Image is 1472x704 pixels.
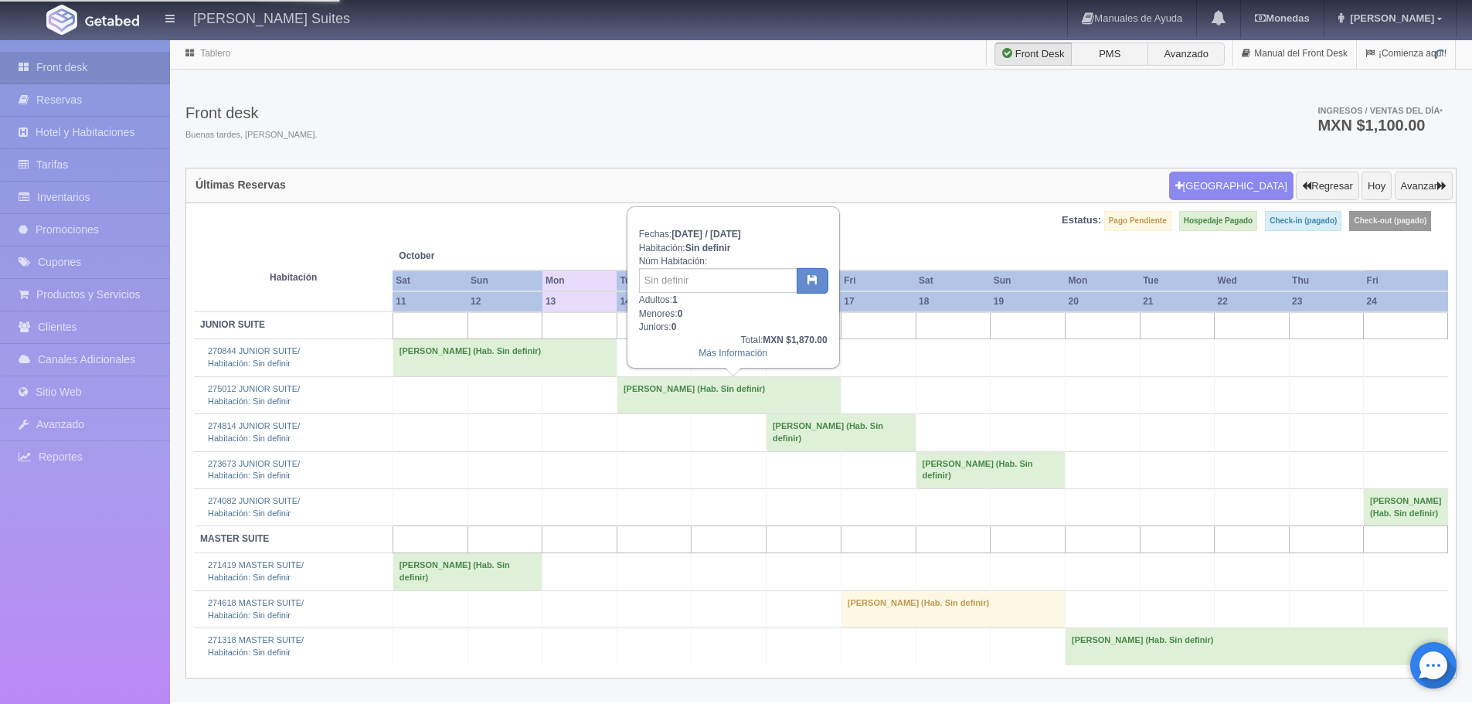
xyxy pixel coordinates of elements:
[1255,12,1309,24] b: Monedas
[639,334,828,347] div: Total:
[1215,270,1290,291] th: Wed
[1317,117,1443,133] h3: MXN $1,100.00
[639,268,797,293] input: Sin definir
[208,384,300,406] a: 275012 JUNIOR SUITE/Habitación: Sin definir
[1169,172,1294,201] button: [GEOGRAPHIC_DATA]
[1066,291,1141,312] th: 20
[672,294,678,305] b: 1
[916,270,991,291] th: Sat
[1364,291,1448,312] th: 24
[678,308,683,319] b: 0
[1317,106,1443,115] span: Ingresos / Ventas del día
[1062,213,1101,228] label: Estatus:
[200,48,230,59] a: Tablero
[399,250,536,263] span: October
[1364,270,1448,291] th: Fri
[617,270,691,291] th: Tue
[195,179,286,191] h4: Últimas Reservas
[208,598,304,620] a: 274618 MASTER SUITE/Habitación: Sin definir
[763,335,827,345] b: MXN $1,870.00
[542,270,617,291] th: Mon
[393,553,542,590] td: [PERSON_NAME] (Hab. Sin definir)
[685,243,731,253] b: Sin definir
[671,321,677,332] b: 0
[699,348,767,359] a: Más Información
[208,496,300,518] a: 274082 JUNIOR SUITE/Habitación: Sin definir
[208,421,300,443] a: 274814 JUNIOR SUITE/Habitación: Sin definir
[467,270,542,291] th: Sun
[1140,270,1214,291] th: Tue
[1066,270,1141,291] th: Mon
[1066,628,1448,665] td: [PERSON_NAME] (Hab. Sin definir)
[1147,43,1225,66] label: Avanzado
[916,451,1066,488] td: [PERSON_NAME] (Hab. Sin definir)
[841,270,916,291] th: Fri
[994,43,1072,66] label: Front Desk
[841,590,1065,627] td: [PERSON_NAME] (Hab. Sin definir)
[628,208,838,367] div: Fechas: Habitación: Núm Habitación: Adultos: Menores: Juniors:
[393,339,617,376] td: [PERSON_NAME] (Hab. Sin definir)
[208,459,300,481] a: 273673 JUNIOR SUITE/Habitación: Sin definir
[185,104,318,121] h3: Front desk
[1346,12,1434,24] span: [PERSON_NAME]
[916,291,991,312] th: 18
[1140,291,1214,312] th: 21
[467,291,542,312] th: 12
[1364,489,1448,526] td: [PERSON_NAME] (Hab. Sin definir)
[1179,211,1257,231] label: Hospedaje Pagado
[1104,211,1171,231] label: Pago Pendiente
[1265,211,1341,231] label: Check-in (pagado)
[617,376,841,413] td: [PERSON_NAME] (Hab. Sin definir)
[1357,39,1455,69] a: ¡Comienza aquí!
[1215,291,1290,312] th: 22
[1362,172,1392,201] button: Hoy
[1071,43,1148,66] label: PMS
[185,129,318,141] span: Buenas tardes, [PERSON_NAME].
[393,270,467,291] th: Sat
[208,560,304,582] a: 271419 MASTER SUITE/Habitación: Sin definir
[1296,172,1358,201] button: Regresar
[200,533,269,544] b: MASTER SUITE
[617,291,691,312] th: 14
[200,319,265,330] b: JUNIOR SUITE
[1289,270,1363,291] th: Thu
[208,635,304,657] a: 271318 MASTER SUITE/Habitación: Sin definir
[85,15,139,26] img: Getabed
[193,8,350,27] h4: [PERSON_NAME] Suites
[208,346,300,368] a: 270844 JUNIOR SUITE/Habitación: Sin definir
[766,414,916,451] td: [PERSON_NAME] (Hab. Sin definir)
[1349,211,1431,231] label: Check-out (pagado)
[991,270,1066,291] th: Sun
[1395,172,1453,201] button: Avanzar
[393,291,467,312] th: 11
[542,291,617,312] th: 13
[1289,291,1363,312] th: 23
[991,291,1066,312] th: 19
[841,291,916,312] th: 17
[1233,39,1356,69] a: Manual del Front Desk
[46,5,77,35] img: Getabed
[671,229,741,240] b: [DATE] / [DATE]
[270,272,317,283] strong: Habitación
